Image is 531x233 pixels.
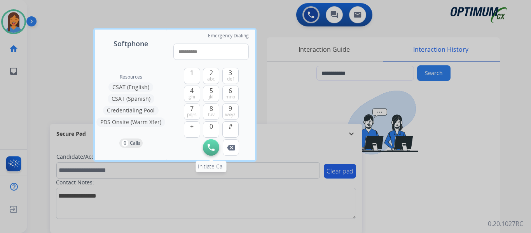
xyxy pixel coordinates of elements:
span: 4 [190,86,194,95]
button: 3def [222,68,239,84]
span: def [227,76,234,82]
span: Emergency Dialing [208,33,249,39]
button: 2abc [203,68,219,84]
button: 9wxyz [222,103,239,120]
span: 7 [190,104,194,113]
span: # [229,122,232,131]
span: tuv [208,112,215,118]
button: 7pqrs [184,103,200,120]
button: 4ghi [184,86,200,102]
span: abc [207,76,215,82]
button: CSAT (English) [108,82,153,92]
span: 9 [229,104,232,113]
span: 1 [190,68,194,77]
span: jkl [209,94,213,100]
button: CSAT (Spanish) [108,94,154,103]
span: 5 [210,86,213,95]
button: 8tuv [203,103,219,120]
span: 0 [210,122,213,131]
p: 0 [122,140,128,147]
button: Initiate Call [203,139,219,156]
img: call-button [227,145,235,151]
button: PDS Onsite (Warm Xfer) [96,117,165,127]
span: mno [225,94,235,100]
span: + [190,122,194,131]
span: 8 [210,104,213,113]
button: # [222,121,239,138]
span: Initiate Call [198,163,225,170]
span: ghi [189,94,195,100]
p: 0.20.1027RC [488,219,523,228]
button: 0Calls [119,138,143,148]
span: 3 [229,68,232,77]
span: 2 [210,68,213,77]
span: wxyz [225,112,236,118]
button: 1 [184,68,200,84]
img: call-button [208,144,215,151]
span: Resources [120,74,142,80]
span: pqrs [187,112,197,118]
button: 6mno [222,86,239,102]
button: 5jkl [203,86,219,102]
span: 6 [229,86,232,95]
p: Calls [130,140,140,147]
button: Credentialing Pool [103,106,159,115]
button: + [184,121,200,138]
span: Softphone [114,38,148,49]
button: 0 [203,121,219,138]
